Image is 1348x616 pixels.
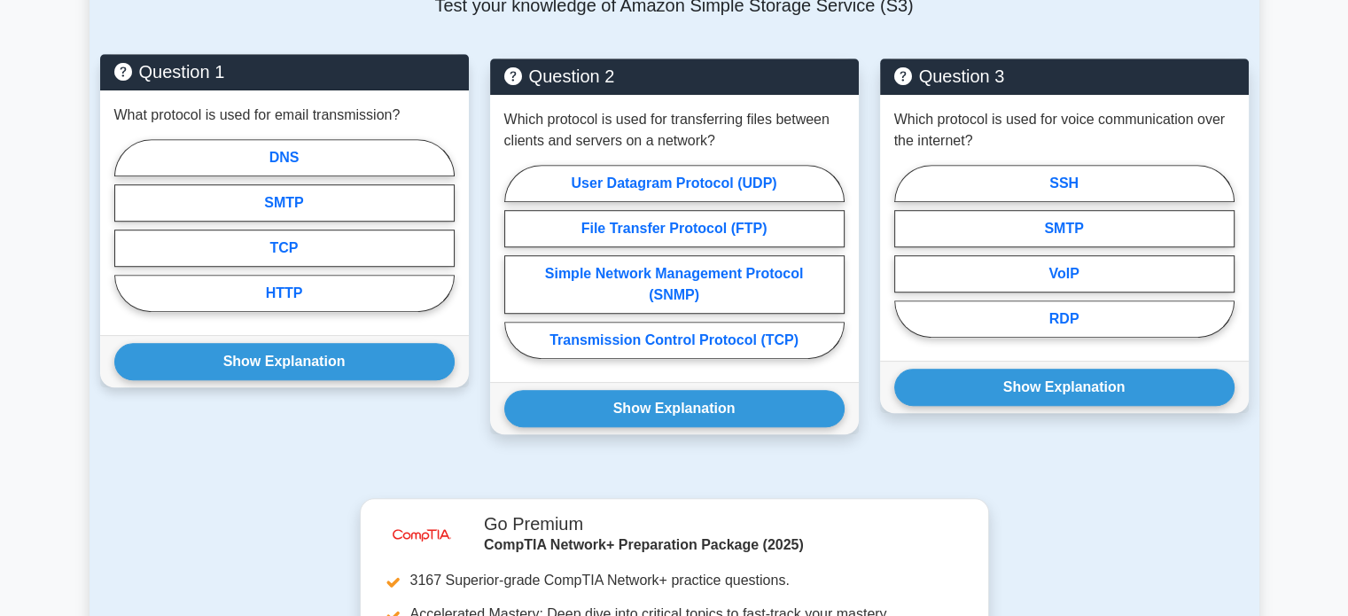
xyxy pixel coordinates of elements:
[894,109,1235,152] p: Which protocol is used for voice communication over the internet?
[894,300,1235,338] label: RDP
[504,165,845,202] label: User Datagram Protocol (UDP)
[114,105,401,126] p: What protocol is used for email transmission?
[114,275,455,312] label: HTTP
[114,184,455,222] label: SMTP
[504,390,845,427] button: Show Explanation
[894,165,1235,202] label: SSH
[114,343,455,380] button: Show Explanation
[504,109,845,152] p: Which protocol is used for transferring files between clients and servers on a network?
[894,210,1235,247] label: SMTP
[894,66,1235,87] h5: Question 3
[894,255,1235,292] label: VoIP
[114,61,455,82] h5: Question 1
[504,210,845,247] label: File Transfer Protocol (FTP)
[114,139,455,176] label: DNS
[504,66,845,87] h5: Question 2
[114,230,455,267] label: TCP
[504,322,845,359] label: Transmission Control Protocol (TCP)
[504,255,845,314] label: Simple Network Management Protocol (SNMP)
[894,369,1235,406] button: Show Explanation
